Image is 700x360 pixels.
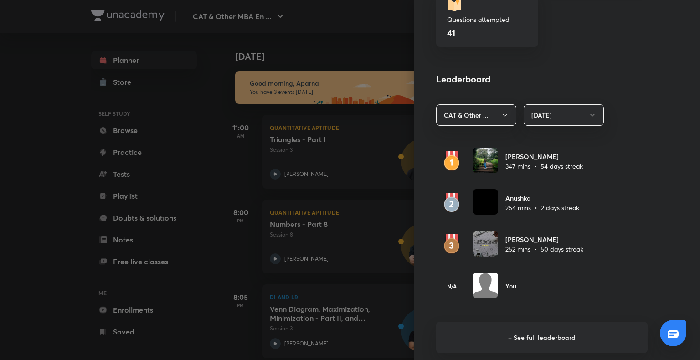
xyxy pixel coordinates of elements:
[436,282,467,290] h6: N/A
[524,104,604,126] button: [DATE]
[436,234,467,254] img: rank3.svg
[473,231,498,257] img: Avatar
[447,26,455,39] h4: 41
[436,322,648,353] h6: + See full leaderboard
[447,15,527,24] p: Questions attempted
[436,193,467,213] img: rank2.svg
[505,203,579,212] p: 254 mins • 2 days streak
[505,152,583,161] h6: [PERSON_NAME]
[436,151,467,171] img: rank1.svg
[436,72,648,86] h4: Leaderboard
[505,244,583,254] p: 252 mins • 50 days streak
[473,148,498,173] img: Avatar
[505,235,583,244] h6: [PERSON_NAME]
[473,189,498,215] img: Avatar
[436,104,516,126] button: CAT & Other ...
[505,161,583,171] p: 347 mins • 54 days streak
[505,193,579,203] h6: Anushka
[505,281,516,291] h6: You
[473,273,498,298] img: Avatar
